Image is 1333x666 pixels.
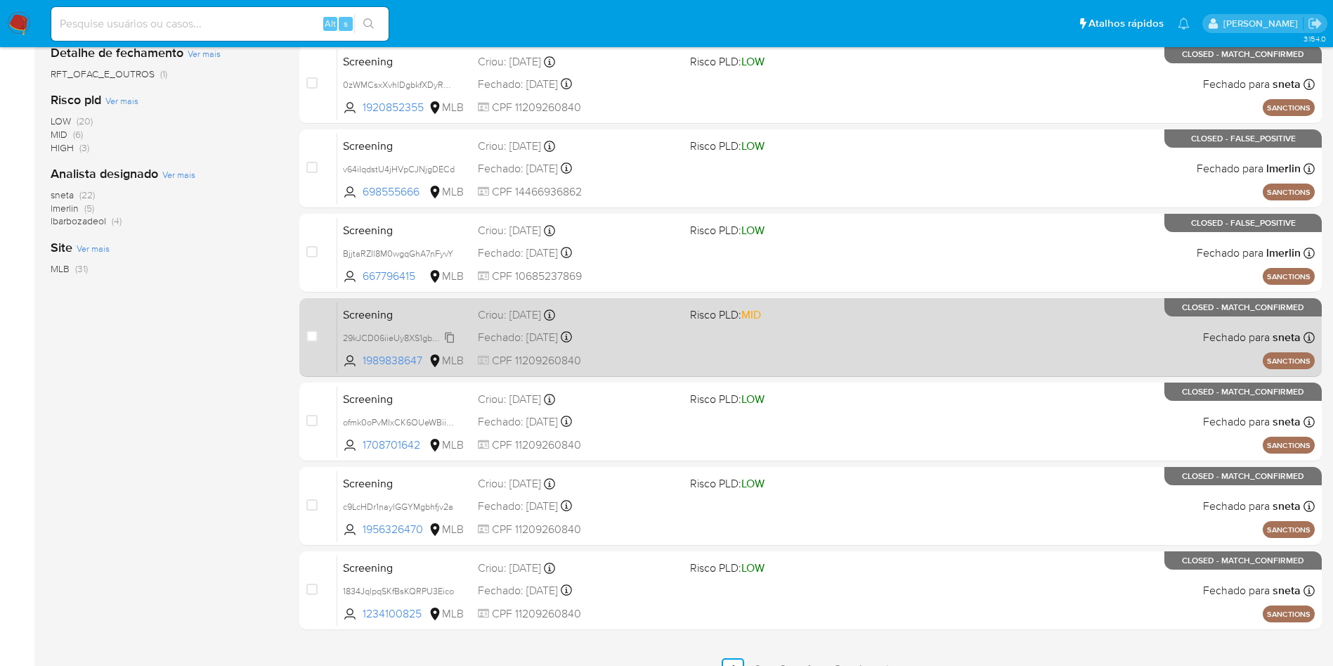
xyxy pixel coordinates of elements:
[354,14,383,34] button: search-icon
[1223,17,1303,30] p: leticia.merlin@mercadolivre.com
[325,17,336,30] span: Alt
[1178,18,1190,30] a: Notificações
[1088,16,1164,31] span: Atalhos rápidos
[1308,16,1322,31] a: Sair
[344,17,348,30] span: s
[51,15,389,33] input: Pesquise usuários ou casos...
[1303,33,1326,44] span: 3.154.0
